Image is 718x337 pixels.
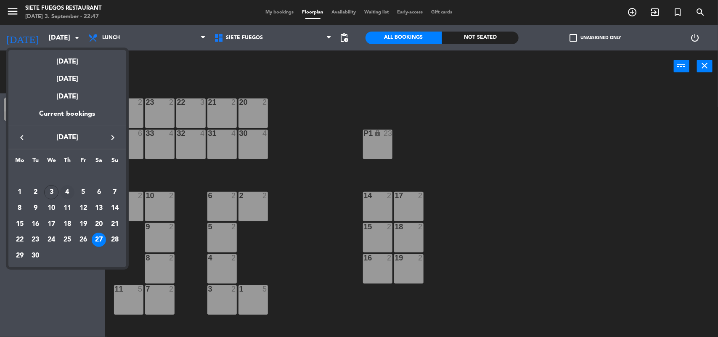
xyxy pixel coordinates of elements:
td: September 29, 2025 [12,248,28,264]
div: 8 [13,201,27,215]
td: September 1, 2025 [12,184,28,200]
div: 2 [29,185,43,199]
th: Saturday [91,156,107,169]
div: 30 [29,249,43,263]
td: September 19, 2025 [75,216,91,232]
div: 17 [44,217,58,231]
td: September 26, 2025 [75,232,91,248]
td: September 25, 2025 [59,232,75,248]
div: 5 [76,185,90,199]
div: 26 [76,233,90,247]
td: September 13, 2025 [91,200,107,216]
div: 22 [13,233,27,247]
div: 4 [60,185,74,199]
div: 9 [29,201,43,215]
td: September 12, 2025 [75,200,91,216]
i: keyboard_arrow_left [17,133,27,143]
th: Tuesday [28,156,44,169]
td: September 9, 2025 [28,200,44,216]
td: September 6, 2025 [91,184,107,200]
td: September 10, 2025 [43,200,59,216]
td: September 11, 2025 [59,200,75,216]
td: September 28, 2025 [107,232,123,248]
td: September 14, 2025 [107,200,123,216]
button: keyboard_arrow_left [14,132,29,143]
div: [DATE] [8,67,126,85]
th: Friday [75,156,91,169]
td: September 16, 2025 [28,216,44,232]
i: keyboard_arrow_right [108,133,118,143]
th: Wednesday [43,156,59,169]
td: September 23, 2025 [28,232,44,248]
div: 12 [76,201,90,215]
div: [DATE] [8,85,126,109]
span: [DATE] [29,132,105,143]
div: 7 [108,185,122,199]
td: September 5, 2025 [75,184,91,200]
div: 15 [13,217,27,231]
td: September 18, 2025 [59,216,75,232]
div: 20 [92,217,106,231]
div: 10 [44,201,58,215]
td: SEP [12,169,123,185]
td: September 22, 2025 [12,232,28,248]
td: September 24, 2025 [43,232,59,248]
th: Thursday [59,156,75,169]
div: 1 [13,185,27,199]
div: 19 [76,217,90,231]
td: September 15, 2025 [12,216,28,232]
div: 16 [29,217,43,231]
th: Sunday [107,156,123,169]
div: 23 [29,233,43,247]
button: keyboard_arrow_right [105,132,120,143]
td: September 17, 2025 [43,216,59,232]
td: September 3, 2025 [43,184,59,200]
div: 21 [108,217,122,231]
td: September 30, 2025 [28,248,44,264]
td: September 8, 2025 [12,200,28,216]
div: 24 [44,233,58,247]
td: September 7, 2025 [107,184,123,200]
div: 25 [60,233,74,247]
div: 18 [60,217,74,231]
div: 3 [44,185,58,199]
div: 14 [108,201,122,215]
td: September 2, 2025 [28,184,44,200]
div: 11 [60,201,74,215]
td: September 21, 2025 [107,216,123,232]
div: 6 [92,185,106,199]
div: 29 [13,249,27,263]
div: 13 [92,201,106,215]
div: 27 [92,233,106,247]
th: Monday [12,156,28,169]
td: September 27, 2025 [91,232,107,248]
div: [DATE] [8,50,126,67]
div: 28 [108,233,122,247]
div: Current bookings [8,109,126,126]
td: September 20, 2025 [91,216,107,232]
td: September 4, 2025 [59,184,75,200]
